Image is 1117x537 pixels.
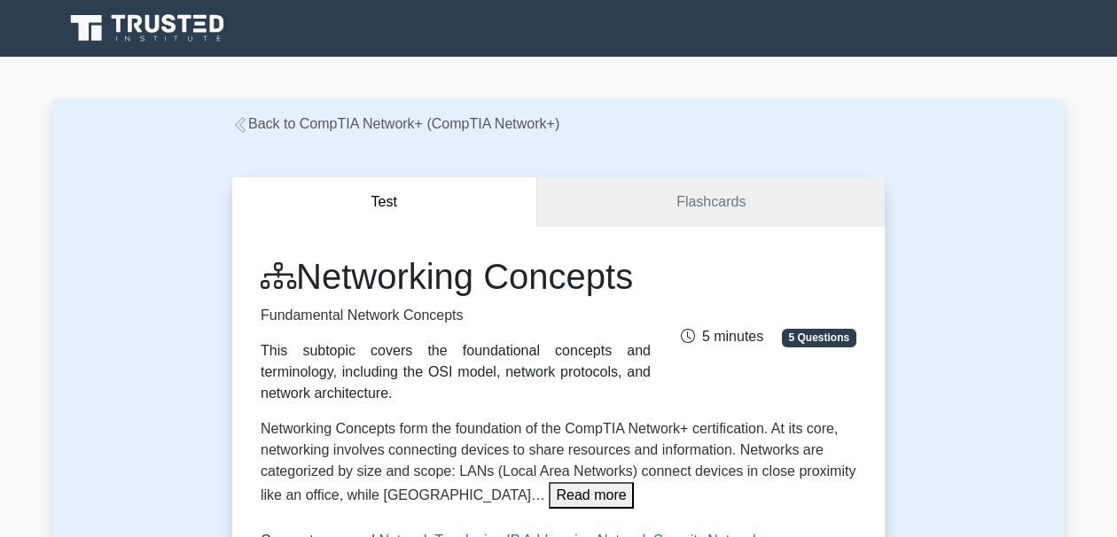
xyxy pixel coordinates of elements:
button: Read more [549,482,633,509]
a: Back to CompTIA Network+ (CompTIA Network+) [232,116,559,131]
a: Flashcards [537,177,885,228]
span: 5 minutes [681,329,763,344]
span: 5 Questions [782,329,856,346]
div: This subtopic covers the foundational concepts and terminology, including the OSI model, network ... [261,340,651,404]
h1: Networking Concepts [261,255,651,298]
span: Networking Concepts form the foundation of the CompTIA Network+ certification. At its core, netwo... [261,421,855,502]
button: Test [232,177,537,228]
p: Fundamental Network Concepts [261,305,651,326]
